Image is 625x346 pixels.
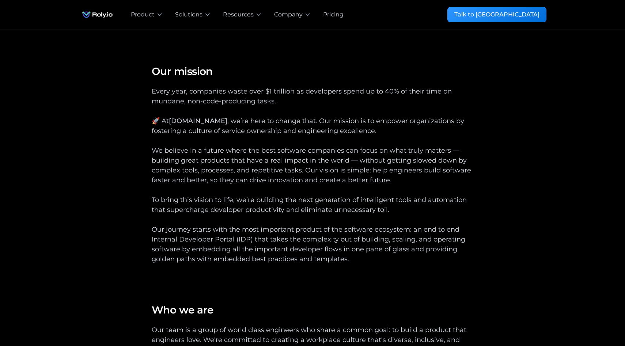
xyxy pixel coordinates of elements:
div: Resources [223,10,254,19]
a: Pricing [323,10,344,19]
a: [DOMAIN_NAME] [169,117,227,125]
div: Talk to [GEOGRAPHIC_DATA] [454,10,539,19]
div: Solutions [175,10,202,19]
h4: Our mission [152,65,473,78]
div: Every year, companies waste over $1 trillion as developers spend up to 40% of their time on munda... [152,87,473,274]
div: Company [274,10,303,19]
a: Talk to [GEOGRAPHIC_DATA] [447,7,546,22]
img: Rely.io logo [79,7,116,22]
div: Product [131,10,155,19]
h4: Who we are [152,303,473,316]
a: home [79,7,116,22]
